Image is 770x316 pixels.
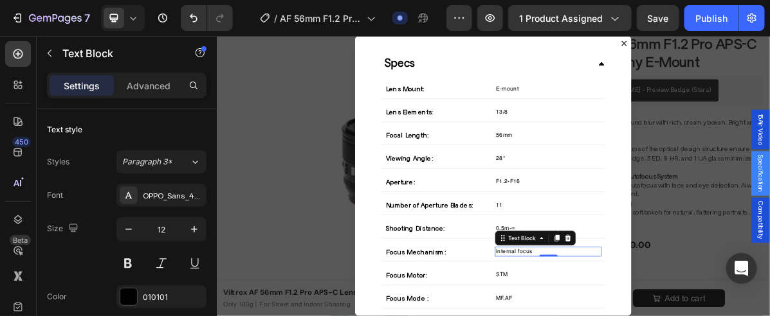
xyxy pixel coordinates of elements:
div: Rich Text Editor. Editing area: main [389,99,537,112]
p: 13/8 [390,100,536,111]
button: 1 product assigned [508,5,632,31]
div: Undo/Redo [181,5,233,31]
div: 010101 [143,292,203,303]
span: AF 56mm F1.2 Pro E [280,12,362,25]
div: Rich Text Editor. Editing area: main [389,132,537,145]
span: Paragraph 3* [122,156,172,168]
div: Rich Text Editor. Editing area: main [389,294,537,308]
div: 450 [12,137,31,147]
p: internal focus [390,295,536,306]
div: Text style [47,124,82,136]
iframe: Design area [217,36,770,316]
span: / [274,12,277,25]
div: Rich Text Editor. Editing area: main [389,229,537,243]
div: Text Block [405,276,448,288]
div: OPPO_Sans_40_ShopifyCurrency_subset [143,190,203,202]
p: E-mount [390,68,536,79]
span: 1 product assigned [519,12,603,25]
div: Color [47,291,67,303]
div: Beta [10,235,31,245]
div: Rich Text Editor. Editing area: main [389,164,537,177]
div: Rich Text Editor. Editing area: main [389,197,537,210]
div: Rich Text Editor. Editing area: main [389,261,537,275]
p: Number of Aperture Blades: [236,231,382,243]
p: Shooting Distance: [236,263,382,276]
p: Settings [64,79,100,92]
span: Specification [753,166,765,218]
span: Specs [235,29,277,47]
p: 0.5m-∞ [390,263,536,274]
p: 28° [390,165,536,176]
span: Save [648,13,669,24]
div: Styles [47,156,69,168]
span: Compatibility [753,231,765,283]
p: Text Block [62,46,172,61]
div: Open Intercom Messenger [726,253,757,284]
div: Publish [695,12,728,25]
p: Lens Mount: [236,68,382,81]
strong: Lens Elements [236,101,300,111]
p: 7 [84,10,90,26]
span: F1.2-F16 [390,198,424,207]
button: Save [637,5,679,31]
p: Focal Length: [236,133,382,146]
div: Size [47,220,81,238]
button: Publish [684,5,738,31]
button: 7 [5,5,96,31]
p: Focus Mechanism: [236,295,382,308]
p: Aperture: [236,198,382,211]
p: 11 [390,231,536,241]
button: Paragraph 3* [116,150,206,173]
p: Advanced [127,79,170,92]
div: Font [47,189,63,201]
span: 15Air Video [753,108,765,153]
p: : [236,100,382,113]
strong: Viewing Angle: [236,166,302,176]
p: 56mm [390,133,536,144]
